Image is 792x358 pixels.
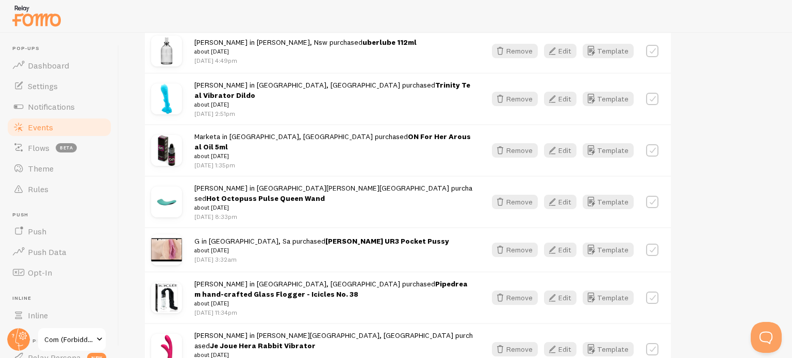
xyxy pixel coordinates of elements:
button: Template [583,143,634,158]
small: about [DATE] [194,246,449,255]
span: Notifications [28,101,75,112]
a: Edit [544,143,583,158]
span: Opt-In [28,267,52,278]
a: Edit [544,342,583,356]
a: Hot Octopuss Pulse Queen Wand [206,194,325,203]
span: Inline [12,295,112,302]
small: about [DATE] [194,47,417,56]
span: [PERSON_NAME] in [GEOGRAPHIC_DATA], [GEOGRAPHIC_DATA] purchased [194,279,473,308]
span: Push [12,212,112,218]
button: Edit [544,243,576,257]
span: Dashboard [28,60,69,71]
button: Edit [544,44,576,58]
button: Template [583,44,634,58]
span: Settings [28,81,58,91]
button: Edit [544,195,576,209]
iframe: Help Scout Beacon - Open [751,322,782,353]
a: Inline [6,305,112,326]
p: [DATE] 11:34pm [194,308,473,317]
p: [DATE] 3:32am [194,255,449,264]
img: vicky-vette-pocket-pussy.jpg [151,234,182,265]
a: Rules [6,179,112,199]
button: Template [583,92,634,106]
span: Com (Forbiddenfruit) [44,333,93,346]
a: Com (Forbiddenfruit) [37,327,107,352]
a: Edit [544,44,583,58]
span: Theme [28,163,54,174]
span: Marketa in [GEOGRAPHIC_DATA], [GEOGRAPHIC_DATA] purchased [194,132,473,161]
a: Flows beta [6,138,112,158]
p: [DATE] 4:49pm [194,56,417,65]
a: Events [6,117,112,138]
a: Edit [544,195,583,209]
img: uber-lube-100ml.jpg [151,36,182,66]
small: about [DATE] [194,203,473,212]
a: Settings [6,76,112,96]
button: Remove [492,143,538,158]
button: Template [583,195,634,209]
small: about [DATE] [194,151,473,161]
button: Template [583,342,634,356]
a: Trinity Teal Vibrator Dildo [194,80,470,99]
button: Remove [492,342,538,356]
span: Pop-ups [12,45,112,52]
a: Notifications [6,96,112,117]
p: [DATE] 2:51pm [194,109,473,118]
a: Je Joue Hera Rabbit Vibrator [210,341,316,350]
p: [DATE] 1:35pm [194,161,473,169]
img: vl179.jpg [151,135,182,166]
span: Push [28,226,46,236]
button: Edit [544,342,576,356]
button: Remove [492,195,538,209]
span: Events [28,122,53,132]
button: Remove [492,243,538,257]
img: fomo-relay-logo-orange.svg [11,3,62,29]
img: pulse-queen.jpg [151,186,182,217]
button: Edit [544,143,576,158]
span: beta [56,143,77,152]
a: uberlube 112ml [362,38,417,47]
button: Template [583,243,634,257]
button: Remove [492,291,538,305]
span: Rules [28,184,48,194]
button: Template [583,291,634,305]
span: [PERSON_NAME] in [GEOGRAPHIC_DATA][PERSON_NAME][GEOGRAPHIC_DATA] purchased [194,183,473,212]
small: about [DATE] [194,299,473,308]
a: ON For Her Arousal Oil 5ml [194,132,471,151]
span: Push Data [28,247,67,257]
a: Push Data [6,242,112,262]
button: Edit [544,92,576,106]
button: Edit [544,291,576,305]
img: trinity.jpg [151,83,182,114]
p: [DATE] 8:33pm [194,212,473,221]
small: about [DATE] [194,100,473,109]
a: Pipedream hand-crafted Glass Flogger - Icicles No. 38 [194,279,468,298]
span: Inline [28,310,48,320]
span: Flows [28,143,49,153]
a: Theme [6,158,112,179]
span: [PERSON_NAME] in [PERSON_NAME], Nsw purchased [194,38,417,57]
span: G in [GEOGRAPHIC_DATA], Sa purchased [194,236,449,255]
img: 1775400002_preview.jpg [151,282,182,313]
span: [PERSON_NAME] in [GEOGRAPHIC_DATA], [GEOGRAPHIC_DATA] purchased [194,80,473,109]
a: Edit [544,291,583,305]
button: Remove [492,44,538,58]
a: Opt-In [6,262,112,283]
a: Dashboard [6,55,112,76]
button: Remove [492,92,538,106]
a: [PERSON_NAME] UR3 Pocket Pussy [325,236,449,246]
a: Edit [544,243,583,257]
a: Edit [544,92,583,106]
a: Push [6,221,112,242]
